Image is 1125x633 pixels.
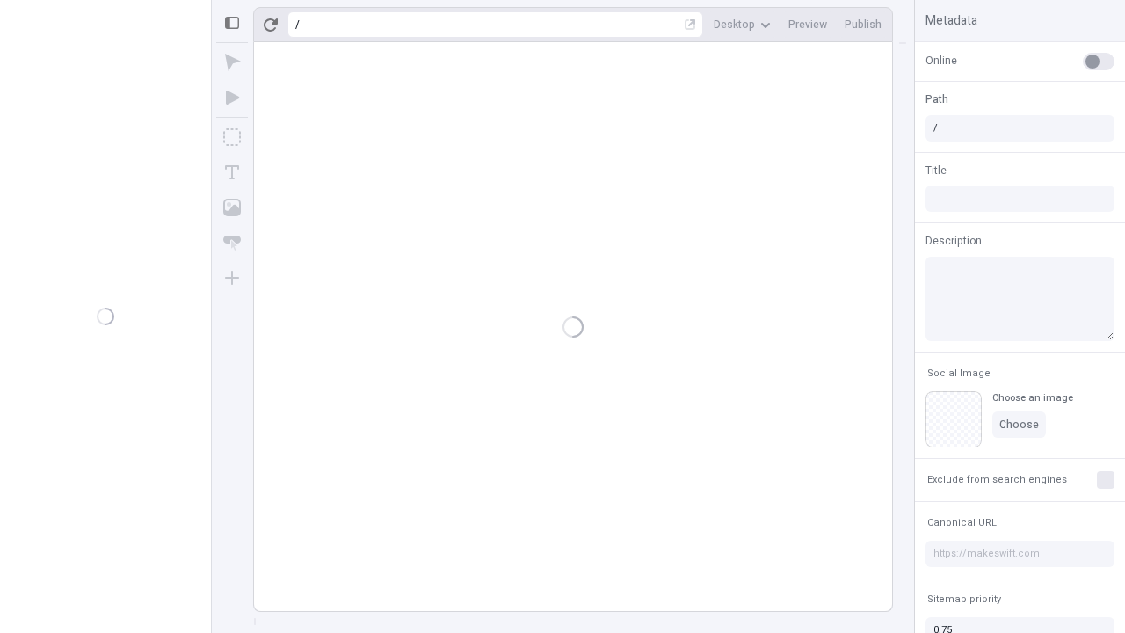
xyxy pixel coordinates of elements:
span: Exclude from search engines [927,473,1067,486]
button: Social Image [924,363,994,384]
button: Box [216,121,248,153]
input: https://makeswift.com [925,541,1114,567]
button: Text [216,156,248,188]
span: Preview [788,18,827,32]
span: Choose [999,418,1039,432]
span: Desktop [714,18,755,32]
span: Title [925,163,947,178]
button: Exclude from search engines [924,469,1071,491]
span: Description [925,233,982,249]
div: Choose an image [992,391,1073,404]
button: Image [216,192,248,223]
span: Online [925,53,957,69]
span: Social Image [927,367,991,380]
button: Choose [992,411,1046,438]
span: Canonical URL [927,516,997,529]
span: Sitemap priority [927,593,1001,606]
button: Sitemap priority [924,589,1005,610]
div: / [295,18,300,32]
button: Button [216,227,248,258]
button: Canonical URL [924,513,1000,534]
span: Path [925,91,948,107]
button: Preview [781,11,834,38]
button: Publish [838,11,889,38]
button: Desktop [707,11,778,38]
span: Publish [845,18,882,32]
